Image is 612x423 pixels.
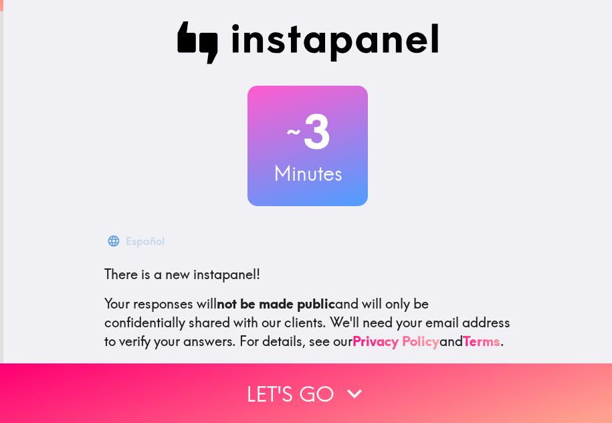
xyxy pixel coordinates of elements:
a: Privacy Policy [352,333,439,349]
a: Terms [463,333,500,349]
button: Español [104,228,170,254]
span: There is a new instapanel! [104,266,260,282]
b: not be made public [217,295,335,312]
h2: 3 [247,104,368,159]
div: Español [126,232,165,250]
p: Your responses will and will only be confidentially shared with our clients. We'll need your emai... [104,294,511,351]
p: This invite is exclusively for you, please do not share it. Complete it soon because spots are li... [104,361,511,399]
span: ~ [284,112,303,152]
h3: Minutes [247,159,368,187]
img: Instapanel [177,21,439,64]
